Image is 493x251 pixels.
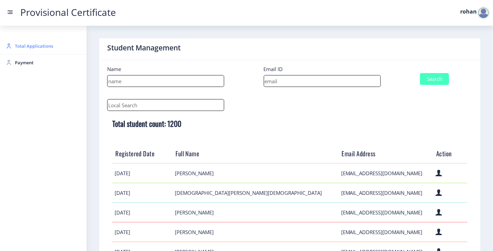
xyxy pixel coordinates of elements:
[338,222,433,242] td: [EMAIL_ADDRESS][DOMAIN_NAME]
[172,203,338,222] td: [PERSON_NAME]
[420,73,449,85] button: Search
[172,183,338,203] td: [DEMOGRAPHIC_DATA][PERSON_NAME][DEMOGRAPHIC_DATA]
[15,59,81,67] span: Payment
[112,183,172,203] td: [DATE]
[338,183,433,203] td: [EMAIL_ADDRESS][DOMAIN_NAME]
[338,203,433,222] td: [EMAIL_ADDRESS][DOMAIN_NAME]
[112,144,172,163] th: Registered Date
[264,75,381,87] input: email
[338,163,433,183] td: [EMAIL_ADDRESS][DOMAIN_NAME]
[112,118,181,129] b: Total student count: 1200
[107,75,224,87] input: name
[112,163,172,183] td: [DATE]
[172,163,338,183] td: [PERSON_NAME]
[172,222,338,242] td: [PERSON_NAME]
[112,203,172,222] td: [DATE]
[460,9,477,14] label: rohan
[264,66,283,72] label: Email ID
[433,144,467,163] th: Action
[107,66,121,72] label: Name
[172,144,338,163] th: Full Name
[112,222,172,242] td: [DATE]
[338,144,433,163] th: Email Address
[107,44,181,52] label: Student Management
[14,9,123,16] a: Provisional Certificate
[15,42,81,50] span: Total Applications
[107,99,224,111] input: Local Search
